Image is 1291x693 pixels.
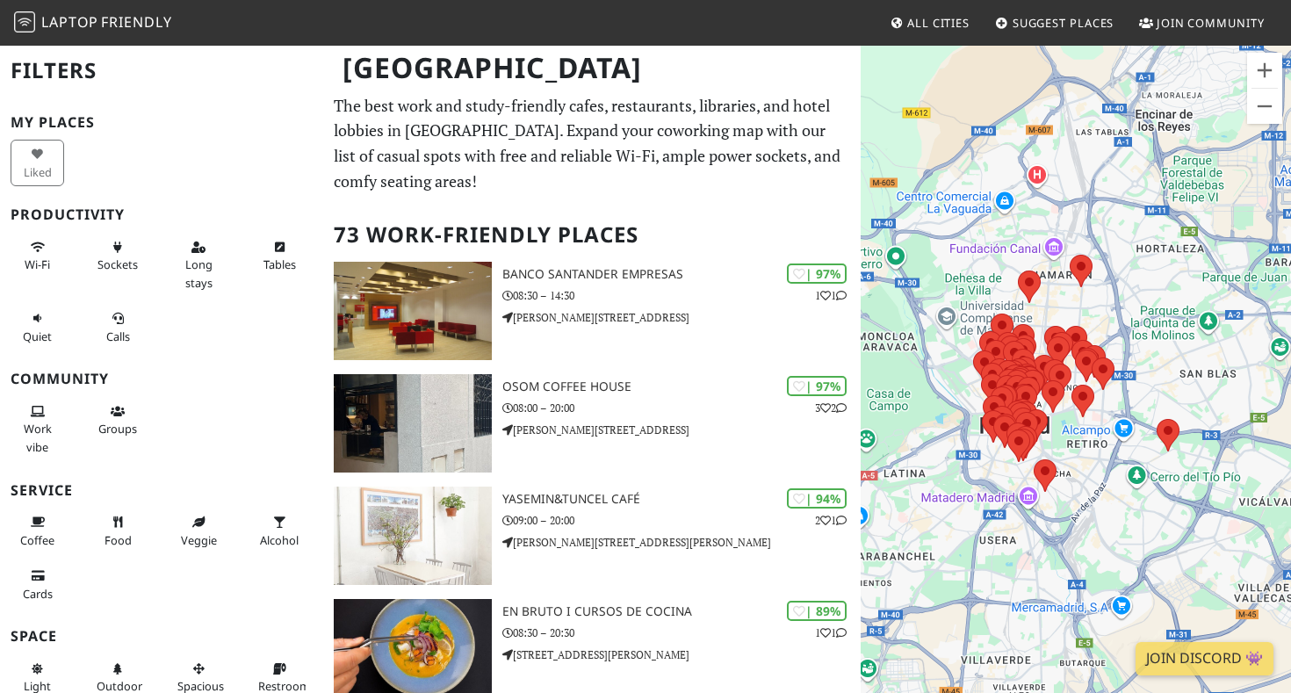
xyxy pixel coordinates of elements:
span: Alcohol [260,532,299,548]
button: Wi-Fi [11,233,64,279]
a: Osom Coffee House | 97% 32 Osom Coffee House 08:00 – 20:00 [PERSON_NAME][STREET_ADDRESS] [323,374,862,473]
a: Join Community [1132,7,1272,39]
h3: Banco Santander Empresas [502,267,861,282]
div: | 94% [787,488,847,509]
p: 08:30 – 20:30 [502,624,861,641]
button: Groups [91,397,145,444]
h1: [GEOGRAPHIC_DATA] [328,44,858,92]
h2: 73 Work-Friendly Places [334,208,851,262]
a: Suggest Places [988,7,1122,39]
button: Quiet [11,304,64,350]
span: Stable Wi-Fi [25,256,50,272]
span: All Cities [907,15,970,31]
span: Suggest Places [1013,15,1114,31]
button: Calls [91,304,145,350]
p: 2 1 [815,512,847,529]
button: Sockets [91,233,145,279]
p: 08:30 – 14:30 [502,287,861,304]
img: Osom Coffee House [334,374,492,473]
span: Quiet [23,328,52,344]
span: Veggie [181,532,217,548]
span: Group tables [98,421,137,437]
span: Work-friendly tables [263,256,296,272]
p: 08:00 – 20:00 [502,400,861,416]
a: yasemin&tuncel café | 94% 21 yasemin&tuncel café 09:00 – 20:00 [PERSON_NAME][STREET_ADDRESS][PERS... [323,487,862,585]
img: yasemin&tuncel café [334,487,492,585]
h3: My Places [11,114,313,131]
span: People working [24,421,52,454]
img: LaptopFriendly [14,11,35,32]
p: [STREET_ADDRESS][PERSON_NAME] [502,646,861,663]
button: Veggie [172,508,226,554]
h3: Community [11,371,313,387]
div: | 89% [787,601,847,621]
h3: yasemin&tuncel café [502,492,861,507]
button: Coffee [11,508,64,554]
button: Cards [11,561,64,608]
h3: EN BRUTO I CURSOS DE COCINA [502,604,861,619]
div: | 97% [787,376,847,396]
h3: Service [11,482,313,499]
p: 3 2 [815,400,847,416]
a: Banco Santander Empresas | 97% 11 Banco Santander Empresas 08:30 – 14:30 [PERSON_NAME][STREET_ADD... [323,262,862,360]
h3: Osom Coffee House [502,379,861,394]
button: Tables [253,233,307,279]
h2: Filters [11,44,313,97]
button: Food [91,508,145,554]
span: Credit cards [23,586,53,602]
img: Banco Santander Empresas [334,262,492,360]
p: 09:00 – 20:00 [502,512,861,529]
div: | 97% [787,263,847,284]
p: The best work and study-friendly cafes, restaurants, libraries, and hotel lobbies in [GEOGRAPHIC_... [334,93,851,194]
button: Zoom out [1247,89,1282,124]
span: Friendly [101,12,171,32]
span: Coffee [20,532,54,548]
button: Long stays [172,233,226,297]
span: Food [105,532,132,548]
p: [PERSON_NAME][STREET_ADDRESS] [502,309,861,326]
a: LaptopFriendly LaptopFriendly [14,8,172,39]
a: Join Discord 👾 [1136,642,1273,675]
span: Long stays [185,256,213,290]
button: Alcohol [253,508,307,554]
h3: Productivity [11,206,313,223]
p: [PERSON_NAME][STREET_ADDRESS] [502,422,861,438]
p: 1 1 [815,624,847,641]
p: [PERSON_NAME][STREET_ADDRESS][PERSON_NAME] [502,534,861,551]
h3: Space [11,628,313,645]
span: Laptop [41,12,98,32]
span: Join Community [1157,15,1265,31]
span: Power sockets [97,256,138,272]
p: 1 1 [815,287,847,304]
button: Work vibe [11,397,64,461]
span: Video/audio calls [106,328,130,344]
button: Zoom in [1247,53,1282,88]
a: All Cities [883,7,977,39]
